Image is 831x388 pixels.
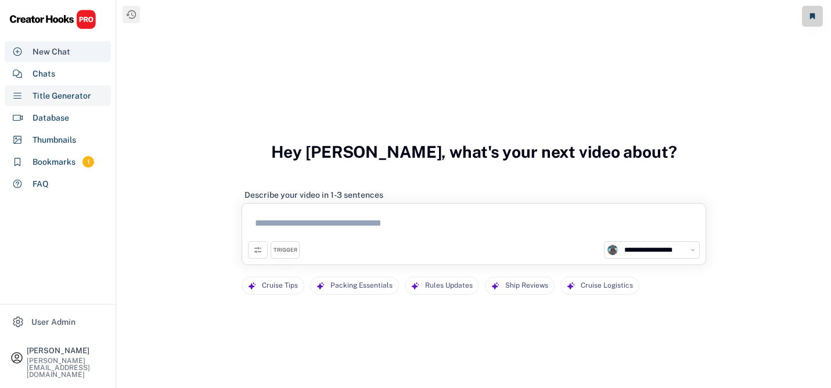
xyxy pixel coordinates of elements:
div: Chats [33,68,55,80]
img: unnamed.jpg [607,245,618,255]
div: Rules Updates [425,277,473,294]
div: Describe your video in 1-3 sentences [244,190,383,200]
div: New Chat [33,46,70,58]
div: Cruise Tips [262,277,298,294]
img: CHPRO%20Logo.svg [9,9,96,30]
div: Thumbnails [33,134,76,146]
div: 1 [82,157,94,167]
div: Ship Reviews [505,277,548,294]
div: FAQ [33,178,49,190]
div: Database [33,112,69,124]
div: [PERSON_NAME][EMAIL_ADDRESS][DOMAIN_NAME] [27,357,106,378]
div: Title Generator [33,90,91,102]
div: TRIGGER [274,246,297,254]
div: User Admin [31,316,75,328]
h3: Hey [PERSON_NAME], what's your next video about? [271,130,677,174]
div: [PERSON_NAME] [27,347,106,354]
div: Cruise Logistics [581,277,633,294]
div: Packing Essentials [330,277,393,294]
div: Bookmarks [33,156,75,168]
